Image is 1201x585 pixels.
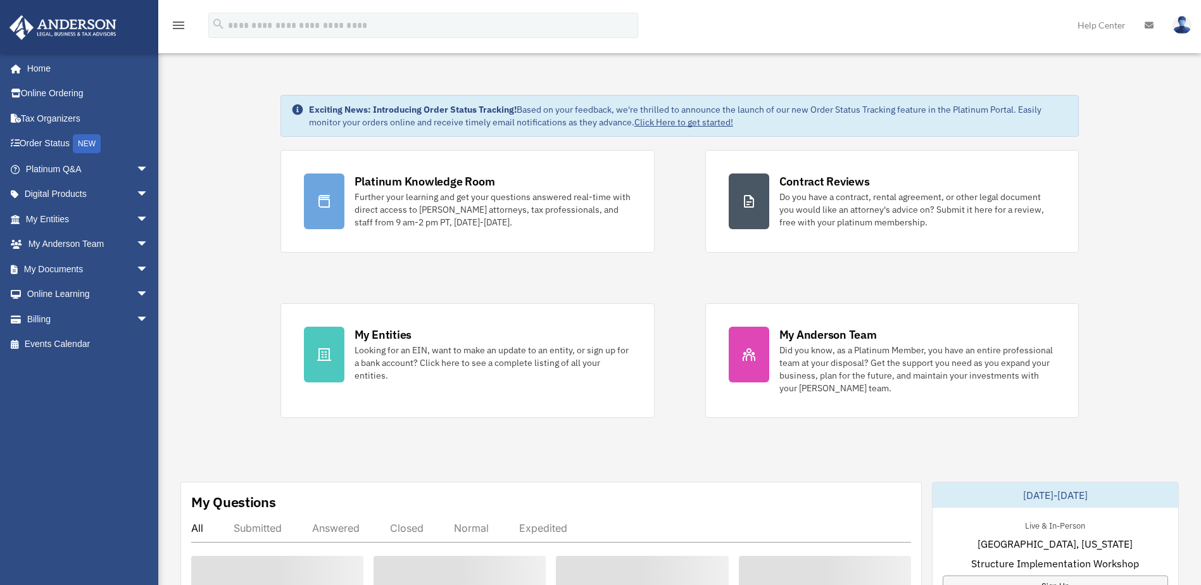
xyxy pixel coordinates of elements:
i: menu [171,18,186,33]
span: arrow_drop_down [136,156,161,182]
a: Order StatusNEW [9,131,168,157]
a: Online Ordering [9,81,168,106]
div: Contract Reviews [779,173,870,189]
a: menu [171,22,186,33]
div: Normal [454,522,489,534]
div: Further your learning and get your questions answered real-time with direct access to [PERSON_NAM... [355,191,631,229]
div: Closed [390,522,424,534]
div: Platinum Knowledge Room [355,173,495,189]
span: Structure Implementation Workshop [971,556,1139,571]
span: arrow_drop_down [136,206,161,232]
a: Contract Reviews Do you have a contract, rental agreement, or other legal document you would like... [705,150,1079,253]
div: My Anderson Team [779,327,877,343]
span: arrow_drop_down [136,256,161,282]
span: arrow_drop_down [136,232,161,258]
div: Expedited [519,522,567,534]
a: Digital Productsarrow_drop_down [9,182,168,207]
a: My Anderson Team Did you know, as a Platinum Member, you have an entire professional team at your... [705,303,1079,418]
a: My Anderson Teamarrow_drop_down [9,232,168,257]
div: Submitted [234,522,282,534]
div: Answered [312,522,360,534]
div: Looking for an EIN, want to make an update to an entity, or sign up for a bank account? Click her... [355,344,631,382]
img: Anderson Advisors Platinum Portal [6,15,120,40]
div: All [191,522,203,534]
a: My Entitiesarrow_drop_down [9,206,168,232]
div: [DATE]-[DATE] [933,482,1178,508]
span: arrow_drop_down [136,282,161,308]
a: Platinum Q&Aarrow_drop_down [9,156,168,182]
strong: Exciting News: Introducing Order Status Tracking! [309,104,517,115]
span: arrow_drop_down [136,182,161,208]
a: Events Calendar [9,332,168,357]
div: Based on your feedback, we're thrilled to announce the launch of our new Order Status Tracking fe... [309,103,1069,129]
a: Platinum Knowledge Room Further your learning and get your questions answered real-time with dire... [280,150,655,253]
a: My Entities Looking for an EIN, want to make an update to an entity, or sign up for a bank accoun... [280,303,655,418]
div: My Questions [191,493,276,512]
span: [GEOGRAPHIC_DATA], [US_STATE] [978,536,1133,551]
div: Do you have a contract, rental agreement, or other legal document you would like an attorney's ad... [779,191,1056,229]
a: Billingarrow_drop_down [9,306,168,332]
img: User Pic [1173,16,1192,34]
a: Online Learningarrow_drop_down [9,282,168,307]
span: arrow_drop_down [136,306,161,332]
a: Click Here to get started! [634,116,733,128]
div: My Entities [355,327,412,343]
a: Tax Organizers [9,106,168,131]
i: search [211,17,225,31]
div: NEW [73,134,101,153]
div: Live & In-Person [1015,518,1095,531]
div: Did you know, as a Platinum Member, you have an entire professional team at your disposal? Get th... [779,344,1056,394]
a: My Documentsarrow_drop_down [9,256,168,282]
a: Home [9,56,161,81]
